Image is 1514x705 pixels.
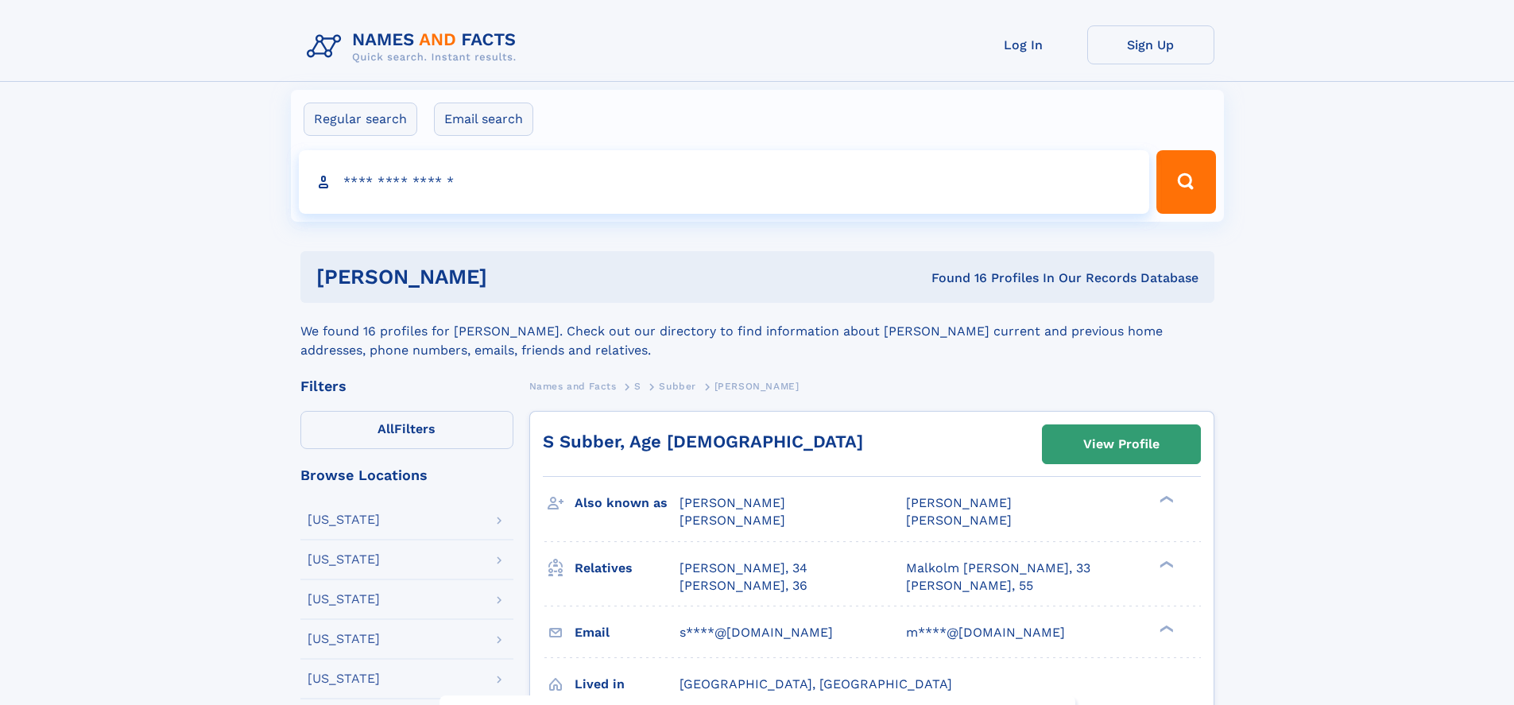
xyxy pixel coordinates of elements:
[529,376,617,396] a: Names and Facts
[1156,150,1215,214] button: Search Button
[960,25,1087,64] a: Log In
[575,671,680,698] h3: Lived in
[1043,425,1200,463] a: View Profile
[300,303,1214,360] div: We found 16 profiles for [PERSON_NAME]. Check out our directory to find information about [PERSON...
[906,577,1033,595] a: [PERSON_NAME], 55
[308,553,380,566] div: [US_STATE]
[575,490,680,517] h3: Also known as
[1087,25,1214,64] a: Sign Up
[378,421,394,436] span: All
[575,555,680,582] h3: Relatives
[659,376,696,396] a: Subber
[634,381,641,392] span: S
[1156,623,1175,633] div: ❯
[316,267,710,287] h1: [PERSON_NAME]
[434,103,533,136] label: Email search
[659,381,696,392] span: Subber
[575,619,680,646] h3: Email
[680,676,952,691] span: [GEOGRAPHIC_DATA], [GEOGRAPHIC_DATA]
[680,560,807,577] a: [PERSON_NAME], 34
[906,495,1012,510] span: [PERSON_NAME]
[543,432,863,451] a: S Subber, Age [DEMOGRAPHIC_DATA]
[906,513,1012,528] span: [PERSON_NAME]
[1156,559,1175,569] div: ❯
[709,269,1198,287] div: Found 16 Profiles In Our Records Database
[304,103,417,136] label: Regular search
[308,593,380,606] div: [US_STATE]
[680,495,785,510] span: [PERSON_NAME]
[1083,426,1160,463] div: View Profile
[634,376,641,396] a: S
[299,150,1150,214] input: search input
[308,672,380,685] div: [US_STATE]
[308,513,380,526] div: [US_STATE]
[1156,494,1175,505] div: ❯
[300,25,529,68] img: Logo Names and Facts
[308,633,380,645] div: [US_STATE]
[680,513,785,528] span: [PERSON_NAME]
[680,577,807,595] a: [PERSON_NAME], 36
[906,560,1090,577] a: Malkolm [PERSON_NAME], 33
[300,468,513,482] div: Browse Locations
[714,381,800,392] span: [PERSON_NAME]
[300,411,513,449] label: Filters
[300,379,513,393] div: Filters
